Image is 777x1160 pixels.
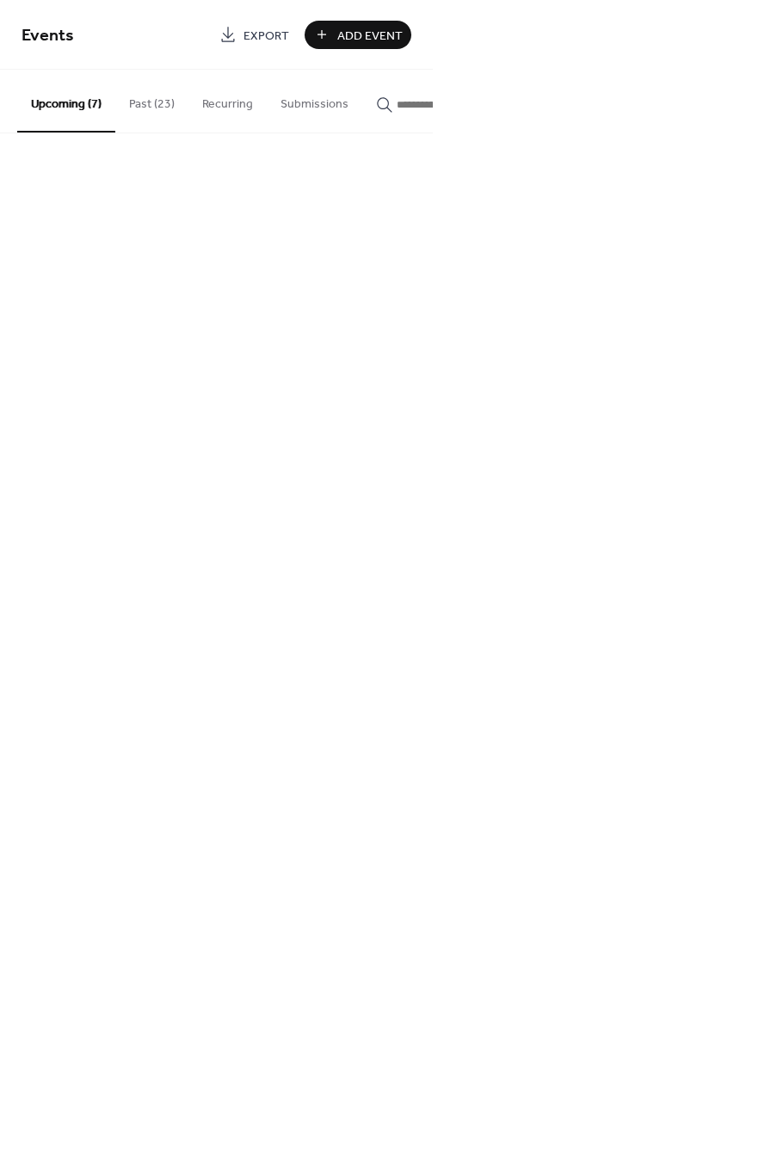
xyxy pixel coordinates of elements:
[337,27,403,45] span: Add Event
[17,70,115,133] button: Upcoming (7)
[211,21,298,49] a: Export
[188,70,267,131] button: Recurring
[22,19,74,52] span: Events
[305,21,411,49] button: Add Event
[267,70,362,131] button: Submissions
[244,27,289,45] span: Export
[115,70,188,131] button: Past (23)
